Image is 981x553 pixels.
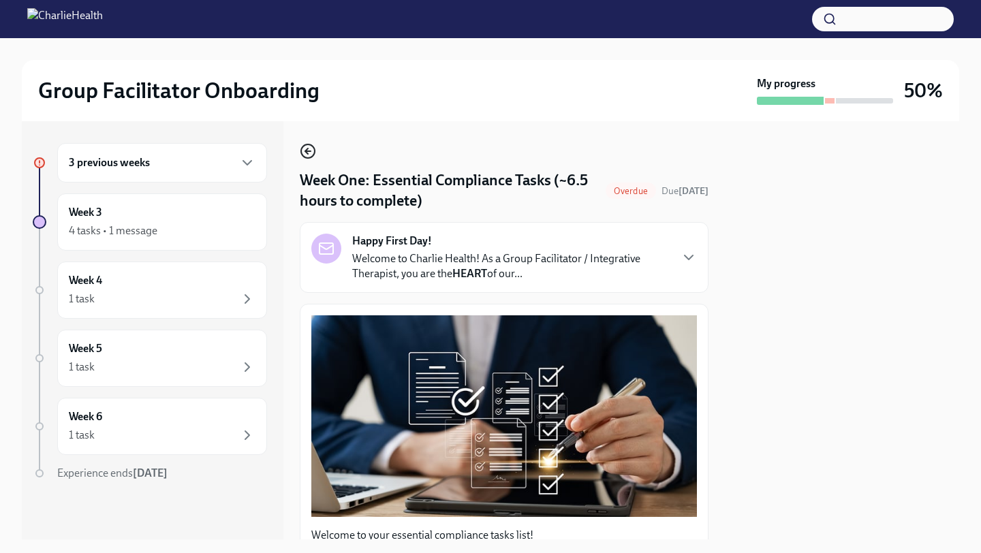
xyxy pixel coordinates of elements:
[904,78,943,103] h3: 50%
[69,409,102,424] h6: Week 6
[69,205,102,220] h6: Week 3
[57,143,267,183] div: 3 previous weeks
[33,330,267,387] a: Week 51 task
[133,467,168,479] strong: [DATE]
[33,398,267,455] a: Week 61 task
[661,185,708,197] span: August 18th, 2025 10:00
[311,528,697,543] p: Welcome to your essential compliance tasks list!
[300,170,600,211] h4: Week One: Essential Compliance Tasks (~6.5 hours to complete)
[452,267,487,280] strong: HEART
[69,428,95,443] div: 1 task
[311,315,697,516] button: Zoom image
[757,76,815,91] strong: My progress
[352,251,670,281] p: Welcome to Charlie Health! As a Group Facilitator / Integrative Therapist, you are the of our...
[69,155,150,170] h6: 3 previous weeks
[27,8,103,30] img: CharlieHealth
[69,341,102,356] h6: Week 5
[606,186,656,196] span: Overdue
[57,467,168,479] span: Experience ends
[69,273,102,288] h6: Week 4
[69,360,95,375] div: 1 task
[352,234,432,249] strong: Happy First Day!
[38,77,320,104] h2: Group Facilitator Onboarding
[69,291,95,306] div: 1 task
[33,193,267,251] a: Week 34 tasks • 1 message
[33,262,267,319] a: Week 41 task
[661,185,708,197] span: Due
[69,223,157,238] div: 4 tasks • 1 message
[679,185,708,197] strong: [DATE]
